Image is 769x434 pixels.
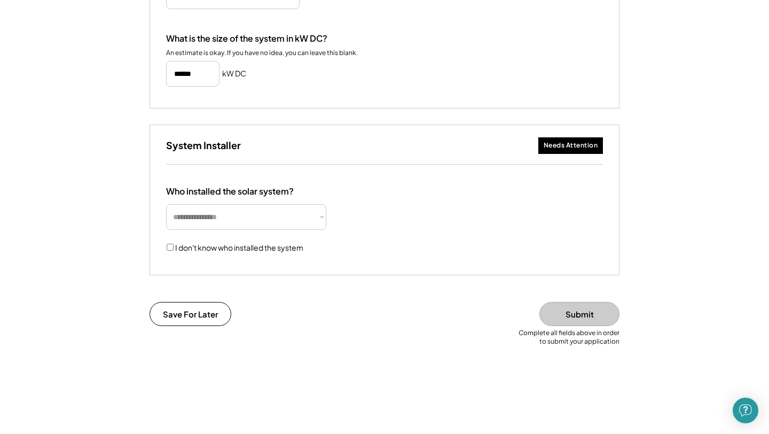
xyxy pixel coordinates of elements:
div: Needs Attention [544,141,598,150]
label: I don't know who installed the system [175,243,303,252]
div: Who installed the solar system? [166,186,294,197]
div: An estimate is okay. If you have no idea, you can leave this blank. [166,49,358,57]
h5: kW DC [222,68,246,79]
h3: System Installer [166,139,241,151]
div: Complete all fields above in order to submit your application [513,329,619,345]
div: What is the size of the system in kW DC? [166,33,327,44]
button: Save For Later [150,302,231,326]
div: Open Intercom Messenger [733,398,758,423]
button: Submit [539,302,619,326]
